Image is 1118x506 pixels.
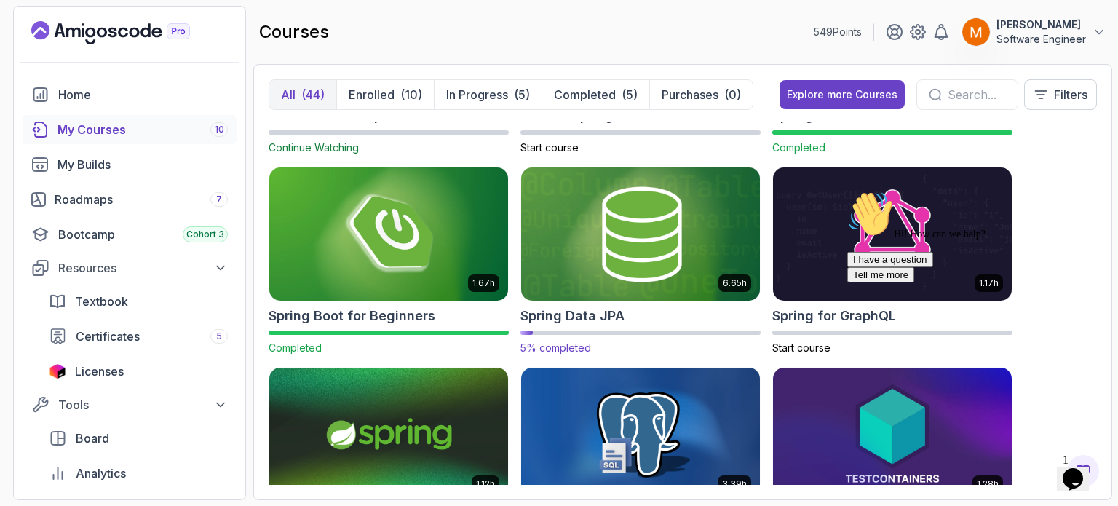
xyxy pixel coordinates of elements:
img: SQL and Databases Fundamentals card [521,368,760,502]
p: 6.65h [723,277,747,289]
img: Spring for GraphQL card [773,167,1012,301]
button: user profile image[PERSON_NAME]Software Engineer [962,17,1106,47]
button: All(44) [269,80,336,109]
div: Tools [58,396,228,414]
span: 10 [215,124,224,135]
img: user profile image [962,18,990,46]
p: 1.67h [472,277,495,289]
a: Landing page [31,21,223,44]
input: Search... [948,86,1006,103]
div: My Courses [58,121,228,138]
p: In Progress [446,86,508,103]
p: Completed [554,86,616,103]
div: My Builds [58,156,228,173]
span: Continue Watching [269,141,359,154]
a: board [40,424,237,453]
img: :wave: [6,6,52,52]
div: (5) [622,86,638,103]
span: Start course [520,141,579,154]
a: builds [23,150,237,179]
a: roadmaps [23,185,237,214]
a: certificates [40,322,237,351]
span: Cohort 3 [186,229,224,240]
button: Resources [23,255,237,281]
iframe: chat widget [1057,448,1103,491]
span: 7 [216,194,222,205]
div: 👋Hi! How can we help?I have a questionTell me more [6,6,268,98]
span: Certificates [76,328,140,345]
p: 3.39h [722,478,747,490]
img: Testcontainers with Java card [773,368,1012,502]
a: bootcamp [23,220,237,249]
span: Board [76,430,109,447]
a: Spring Data JPA card6.65hSpring Data JPA5% completed [520,167,761,356]
iframe: chat widget [841,185,1103,440]
p: Filters [1054,86,1087,103]
h2: courses [259,20,329,44]
p: 549 Points [814,25,862,39]
button: Completed(5) [542,80,649,109]
div: (0) [724,86,741,103]
span: Start course [772,341,830,354]
span: Analytics [76,465,126,482]
p: All [281,86,296,103]
a: licenses [40,357,237,386]
button: Enrolled(10) [336,80,434,109]
span: Licenses [75,363,124,380]
button: Purchases(0) [649,80,753,109]
h2: Spring Boot for Beginners [269,306,435,326]
span: Hi! How can we help? [6,44,144,55]
p: 1.28h [977,478,999,490]
div: (10) [400,86,422,103]
a: home [23,80,237,109]
button: In Progress(5) [434,80,542,109]
a: courses [23,115,237,144]
button: Filters [1024,79,1097,110]
a: textbook [40,287,237,316]
span: Completed [772,141,825,154]
button: Tools [23,392,237,418]
p: 1.12h [476,478,495,490]
div: Roadmaps [55,191,228,208]
img: Spring Data JPA card [515,164,766,304]
span: Textbook [75,293,128,310]
span: 5 [216,331,222,342]
span: 5% completed [520,341,591,354]
div: Resources [58,259,228,277]
img: Spring Boot for Beginners card [269,167,508,301]
a: analytics [40,459,237,488]
div: Home [58,86,228,103]
img: Spring Framework card [269,368,508,502]
img: jetbrains icon [49,364,66,379]
h2: Spring for GraphQL [772,306,896,326]
button: Tell me more [6,82,73,98]
div: Bootcamp [58,226,228,243]
div: Explore more Courses [787,87,897,102]
button: I have a question [6,67,92,82]
span: Completed [269,341,322,354]
p: [PERSON_NAME] [996,17,1086,32]
div: (5) [514,86,530,103]
button: Explore more Courses [780,80,905,109]
a: Spring Boot for Beginners card1.67hSpring Boot for BeginnersCompleted [269,167,509,356]
h2: Spring Data JPA [520,306,625,326]
p: Purchases [662,86,718,103]
p: Enrolled [349,86,395,103]
p: Software Engineer [996,32,1086,47]
div: (44) [301,86,325,103]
